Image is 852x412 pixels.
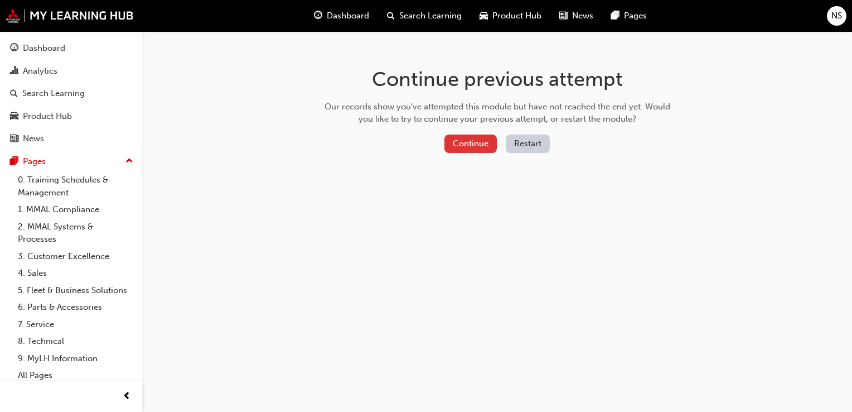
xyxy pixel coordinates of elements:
div: News [23,132,44,145]
div: Analytics [23,65,57,78]
a: car-iconProduct Hub [471,4,550,27]
a: Search Learning [4,83,138,104]
span: chart-icon [10,66,18,76]
span: pages-icon [611,9,619,23]
span: car-icon [10,112,18,122]
span: news-icon [559,9,568,23]
a: Product Hub [4,106,138,127]
a: 2. MMAL Systems & Processes [13,218,138,248]
a: 6. Parts & Accessories [13,299,138,316]
button: DashboardAnalyticsSearch LearningProduct HubNews [4,36,138,151]
a: news-iconNews [550,4,602,27]
a: 9. MyLH Information [13,350,138,367]
span: Pages [624,9,647,22]
span: up-icon [125,154,133,169]
a: guage-iconDashboard [305,4,378,27]
div: Dashboard [23,42,65,55]
a: pages-iconPages [602,4,656,27]
img: mmal [6,8,134,23]
span: News [572,9,593,22]
span: Dashboard [327,9,369,22]
a: 5. Fleet & Business Solutions [13,282,138,299]
button: Restart [506,135,550,153]
a: 7. Service [13,316,138,333]
a: All Pages [13,367,138,384]
span: NS [831,9,842,22]
span: search-icon [387,9,395,23]
span: guage-icon [314,9,322,23]
span: Search Learning [399,9,462,22]
div: Pages [23,155,46,168]
a: search-iconSearch Learning [378,4,471,27]
span: Product Hub [492,9,541,22]
button: Pages [4,151,138,172]
div: Search Learning [22,87,85,100]
span: news-icon [10,134,18,144]
a: 8. Technical [13,333,138,350]
a: 4. Sales [13,265,138,282]
div: Our records show you've attempted this module but have not reached the end yet. Would you like to... [321,100,674,126]
a: 1. MMAL Compliance [13,201,138,218]
span: search-icon [10,89,18,99]
a: 0. Training Schedules & Management [13,171,138,201]
a: Analytics [4,61,138,82]
h1: Continue previous attempt [321,67,674,92]
div: Product Hub [23,110,72,123]
button: NS [827,6,846,26]
a: 3. Customer Excellence [13,248,138,265]
span: pages-icon [10,157,18,167]
button: Continue [444,135,497,153]
span: car-icon [480,9,488,23]
span: guage-icon [10,44,18,54]
a: News [4,128,138,149]
a: Dashboard [4,38,138,59]
span: prev-icon [123,390,131,404]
